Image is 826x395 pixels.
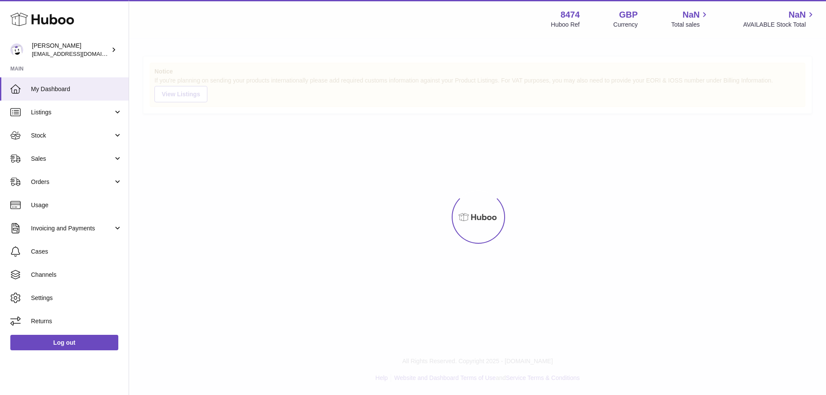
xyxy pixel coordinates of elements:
[31,317,122,325] span: Returns
[561,9,580,21] strong: 8474
[31,85,122,93] span: My Dashboard
[32,42,109,58] div: [PERSON_NAME]
[31,294,122,302] span: Settings
[682,9,700,21] span: NaN
[31,155,113,163] span: Sales
[31,248,122,256] span: Cases
[789,9,806,21] span: NaN
[31,201,122,209] span: Usage
[551,21,580,29] div: Huboo Ref
[10,43,23,56] img: orders@neshealth.com
[31,178,113,186] span: Orders
[619,9,638,21] strong: GBP
[743,21,816,29] span: AVAILABLE Stock Total
[31,132,113,140] span: Stock
[613,21,638,29] div: Currency
[31,108,113,116] span: Listings
[671,9,709,29] a: NaN Total sales
[671,21,709,29] span: Total sales
[743,9,816,29] a: NaN AVAILABLE Stock Total
[10,335,118,350] a: Log out
[31,271,122,279] span: Channels
[32,50,126,57] span: [EMAIL_ADDRESS][DOMAIN_NAME]
[31,224,113,233] span: Invoicing and Payments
